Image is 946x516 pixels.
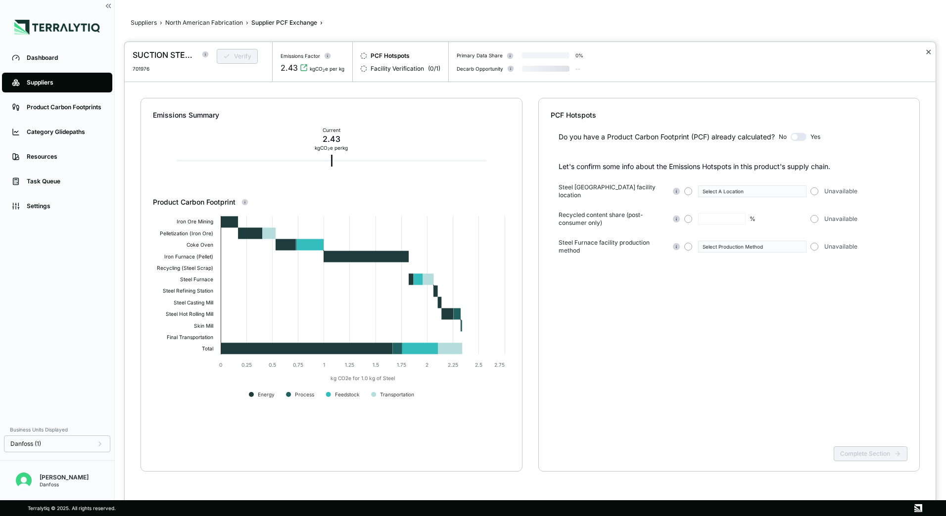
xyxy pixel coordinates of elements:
[397,362,406,368] text: 1.75
[177,218,213,225] text: Iron Ore Mining
[335,391,360,397] text: Feedstock
[551,110,908,120] div: PCF Hotspots
[559,162,908,172] p: Let's confirm some info about the Emissions Hotspots in this product's supply chain.
[281,53,320,59] div: Emissions Factor
[153,110,510,120] div: Emissions Summary
[559,183,668,199] span: Steel [GEOGRAPHIC_DATA] facility location
[300,64,308,72] svg: View audit trail
[457,66,503,72] div: Decarb Opportunity
[345,362,354,368] text: 1.25
[164,254,213,259] text: Iron Furnace (Pellet)
[258,391,275,398] text: Energy
[575,52,583,58] div: 0 %
[380,391,414,398] text: Transportation
[925,46,932,58] button: Close
[559,132,775,142] div: Do you have a Product Carbon Footprint (PCF) already calculated?
[328,147,330,151] sub: 2
[295,391,314,397] text: Process
[371,52,410,60] span: PCF Hotspots
[241,362,252,368] text: 0.25
[133,49,196,61] div: SUCTION STEEL FLANGE FOR 3" STEEL PIPE.
[323,68,325,73] sub: 2
[153,197,510,207] div: Product Carbon Footprint
[559,211,668,227] span: Recycled content share (post-consumer only)
[194,323,213,329] text: Skin Mill
[315,145,348,151] div: kg CO e per kg
[698,241,806,253] button: Select Production Method
[163,288,213,294] text: Steel Refining Station
[703,188,802,194] div: Select A Location
[269,362,276,368] text: 0.5
[293,362,303,368] text: 0.75
[750,215,756,223] div: %
[475,362,482,368] text: 2.5
[698,185,806,197] button: Select A Location
[494,362,505,368] text: 2.75
[180,276,213,282] text: Steel Furnace
[428,65,440,73] span: ( 0 / 1 )
[219,362,222,368] text: 0
[703,244,802,250] div: Select Production Method
[160,230,213,236] text: Pelletization (Iron Ore)
[824,243,857,251] span: Unavailable
[373,362,379,368] text: 1.5
[575,66,580,72] span: --
[448,362,458,368] text: 2.25
[779,133,787,141] span: No
[166,311,213,317] text: Steel Hot Rolling Mill
[315,133,348,145] div: 2.43
[157,265,213,271] text: Recycling (Steel Scrap)
[371,65,424,73] span: Facility Verification
[810,133,820,141] span: Yes
[824,215,857,223] span: Unavailable
[426,362,428,368] text: 2
[202,345,213,351] text: Total
[281,62,298,74] div: 2.43
[187,242,213,248] text: Coke Oven
[559,239,668,255] span: Steel Furnace facility production method
[315,127,348,133] div: Current
[174,300,213,306] text: Steel Casting Mill
[457,52,503,58] div: Primary Data Share
[331,375,395,382] text: kg CO2e for 1.0 kg of Steel
[310,66,344,72] div: kgCO e per kg
[133,66,204,72] div: 701976
[323,362,325,368] text: 1
[824,187,857,195] span: Unavailable
[167,334,213,341] text: Final Transportation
